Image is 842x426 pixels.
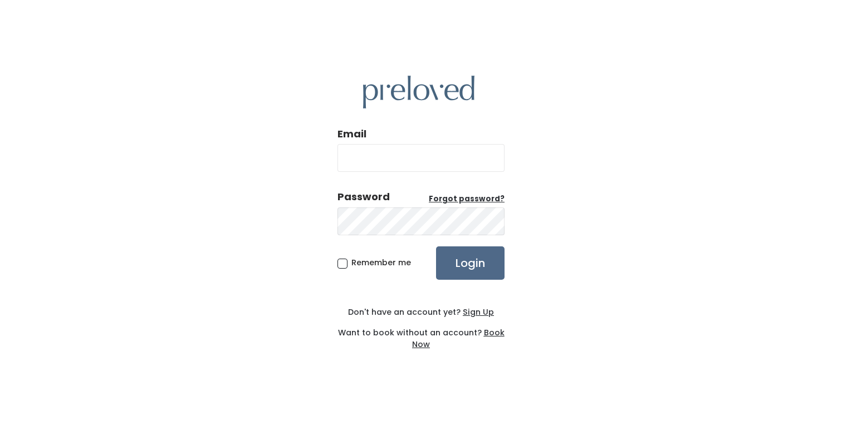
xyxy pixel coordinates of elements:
[463,306,494,318] u: Sign Up
[436,246,505,280] input: Login
[337,190,390,204] div: Password
[461,306,494,318] a: Sign Up
[429,194,505,204] u: Forgot password?
[363,76,474,108] img: preloved logo
[429,194,505,205] a: Forgot password?
[337,318,505,350] div: Want to book without an account?
[337,127,366,141] label: Email
[351,257,411,268] span: Remember me
[337,306,505,318] div: Don't have an account yet?
[412,327,505,350] a: Book Now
